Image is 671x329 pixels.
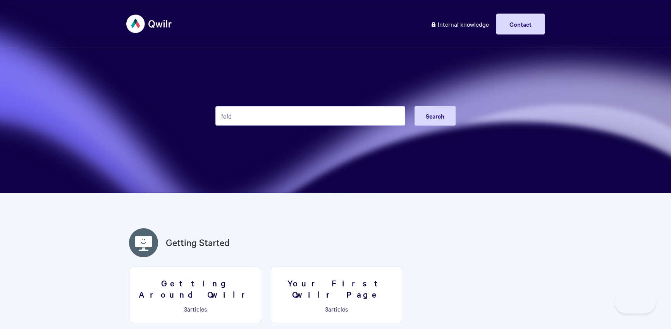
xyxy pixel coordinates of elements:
[135,305,256,312] p: articles
[276,277,397,300] h3: Your First Qwilr Page
[271,267,402,323] a: Your First Qwilr Page 3articles
[425,14,495,34] a: Internal knowledge
[615,290,656,313] iframe: Toggle Customer Support
[135,277,256,300] h3: Getting Around Qwilr
[184,305,187,313] span: 3
[325,305,328,313] span: 3
[130,267,261,323] a: Getting Around Qwilr 3articles
[126,9,172,38] img: Qwilr Help Center
[496,14,545,34] a: Contact
[415,106,456,126] button: Search
[426,112,444,120] span: Search
[215,106,405,126] input: Search the knowledge base
[276,305,397,312] p: articles
[166,236,230,250] a: Getting Started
